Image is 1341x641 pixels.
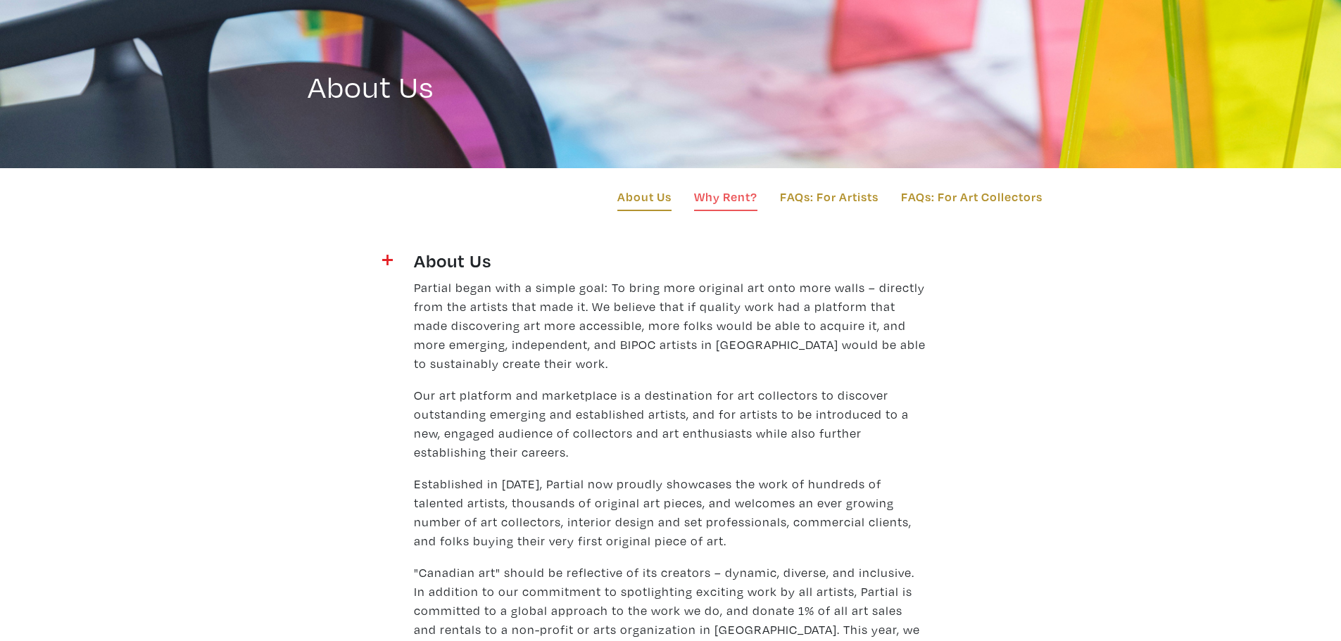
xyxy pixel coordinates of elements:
p: Partial began with a simple goal: To bring more original art onto more walls – directly from the ... [414,278,928,373]
h4: About Us [414,249,928,272]
a: FAQs: For Artists [780,187,879,206]
p: Established in [DATE], Partial now proudly showcases the work of hundreds of talented artists, th... [414,474,928,550]
a: About Us [617,187,672,211]
a: Why Rent? [694,187,757,211]
h1: About Us [308,29,1034,105]
p: Our art platform and marketplace is a destination for art collectors to discover outstanding emer... [414,386,928,462]
img: plus.svg [382,255,393,265]
a: FAQs: For Art Collectors [901,187,1043,206]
